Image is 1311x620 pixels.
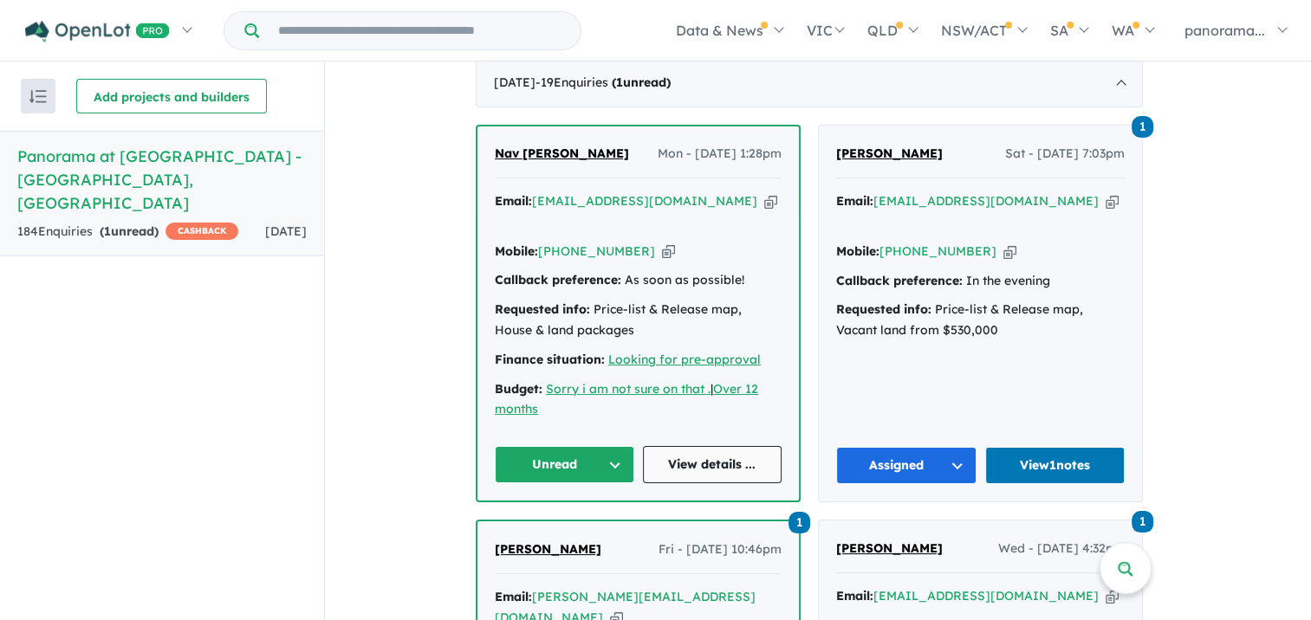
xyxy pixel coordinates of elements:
span: panorama... [1184,22,1265,39]
a: 1 [789,510,810,533]
h5: Panorama at [GEOGRAPHIC_DATA] - [GEOGRAPHIC_DATA] , [GEOGRAPHIC_DATA] [17,145,307,215]
a: [PERSON_NAME] [495,539,601,560]
a: View details ... [643,446,782,483]
strong: Email: [495,589,532,604]
strong: ( unread) [100,223,159,239]
a: View1notes [985,447,1126,484]
a: [PHONE_NUMBER] [879,243,996,259]
span: 1 [789,512,810,533]
span: Wed - [DATE] 4:32pm [998,539,1125,559]
a: [PERSON_NAME] [836,144,943,165]
button: Copy [1106,587,1119,605]
a: [PERSON_NAME] [836,539,943,559]
button: Assigned [836,447,977,484]
strong: Requested info: [836,301,931,317]
span: 1 [1132,116,1153,138]
a: Looking for pre-approval [608,352,761,367]
span: CASHBACK [165,223,238,240]
button: Copy [1106,192,1119,210]
a: [EMAIL_ADDRESS][DOMAIN_NAME] [532,193,757,209]
a: 1 [1132,114,1153,138]
span: [DATE] [265,223,307,239]
span: 1 [104,223,111,239]
button: Copy [662,242,675,261]
span: Mon - [DATE] 1:28pm [658,144,782,165]
strong: Requested info: [495,301,590,317]
span: Sat - [DATE] 7:03pm [1005,144,1125,165]
strong: Mobile: [495,243,538,259]
div: As soon as possible! [495,270,782,291]
strong: Callback preference: [495,272,621,287]
span: Fri - [DATE] 10:46pm [659,539,782,560]
span: 1 [1132,511,1153,533]
button: Copy [764,192,777,210]
div: 184 Enquir ies [17,222,238,242]
strong: Callback preference: [836,273,963,288]
strong: Email: [495,193,532,209]
span: [PERSON_NAME] [836,145,943,161]
span: Nav [PERSON_NAME] [495,145,629,161]
strong: Budget: [495,381,542,397]
strong: ( unread) [612,74,671,90]
span: [PERSON_NAME] [495,541,601,557]
strong: Email: [836,588,873,604]
button: Unread [495,446,634,483]
span: 1 [616,74,623,90]
span: - 19 Enquir ies [535,74,671,90]
a: Nav [PERSON_NAME] [495,144,629,165]
a: [EMAIL_ADDRESS][DOMAIN_NAME] [873,588,1099,604]
a: [PHONE_NUMBER] [538,243,655,259]
span: [PERSON_NAME] [836,540,943,556]
div: Price-list & Release map, Vacant land from $530,000 [836,300,1125,341]
div: In the evening [836,271,1125,292]
div: | [495,379,782,421]
strong: Finance situation: [495,352,605,367]
div: [DATE] [476,59,1143,107]
input: Try estate name, suburb, builder or developer [263,12,577,49]
img: sort.svg [29,90,47,103]
strong: Mobile: [836,243,879,259]
a: [EMAIL_ADDRESS][DOMAIN_NAME] [873,193,1099,209]
img: Openlot PRO Logo White [25,21,170,42]
button: Add projects and builders [76,79,267,113]
div: Price-list & Release map, House & land packages [495,300,782,341]
a: Sorry i am not sure on that . [546,381,711,397]
strong: Email: [836,193,873,209]
button: Copy [1003,242,1016,261]
a: 1 [1132,509,1153,533]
